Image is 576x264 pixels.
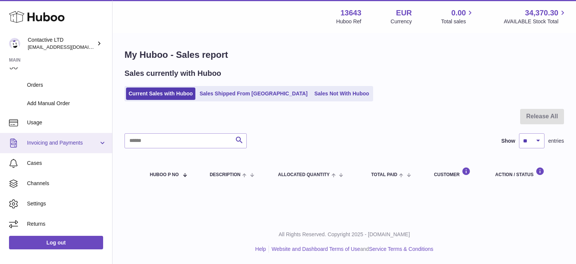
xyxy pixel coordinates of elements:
[336,18,361,25] div: Huboo Ref
[27,119,106,126] span: Usage
[396,8,412,18] strong: EUR
[271,246,360,252] a: Website and Dashboard Terms of Use
[371,172,397,177] span: Total paid
[27,220,106,228] span: Returns
[451,8,466,18] span: 0.00
[441,18,474,25] span: Total sales
[124,68,221,78] h2: Sales currently with Huboo
[9,38,20,49] img: soul@SOWLhome.com
[28,36,95,51] div: Contactive LTD
[150,172,179,177] span: Huboo P no
[118,231,570,238] p: All Rights Reserved. Copyright 2025 - [DOMAIN_NAME]
[27,200,106,207] span: Settings
[27,180,106,187] span: Channels
[441,8,474,25] a: 0.00 Total sales
[525,8,558,18] span: 34,370.30
[312,87,372,100] a: Sales Not With Huboo
[9,236,103,249] a: Log out
[27,100,106,107] span: Add Manual Order
[210,172,240,177] span: Description
[501,137,515,145] label: Show
[391,18,412,25] div: Currency
[197,87,310,100] a: Sales Shipped From [GEOGRAPHIC_DATA]
[340,8,361,18] strong: 13643
[124,49,564,61] h1: My Huboo - Sales report
[495,167,556,177] div: Action / Status
[369,246,433,252] a: Service Terms & Conditions
[504,8,567,25] a: 34,370.30 AVAILABLE Stock Total
[504,18,567,25] span: AVAILABLE Stock Total
[27,160,106,167] span: Cases
[278,172,330,177] span: ALLOCATED Quantity
[27,139,99,146] span: Invoicing and Payments
[126,87,195,100] a: Current Sales with Huboo
[548,137,564,145] span: entries
[27,81,106,89] span: Orders
[255,246,266,252] a: Help
[434,167,480,177] div: Customer
[28,44,110,50] span: [EMAIL_ADDRESS][DOMAIN_NAME]
[269,246,433,253] li: and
